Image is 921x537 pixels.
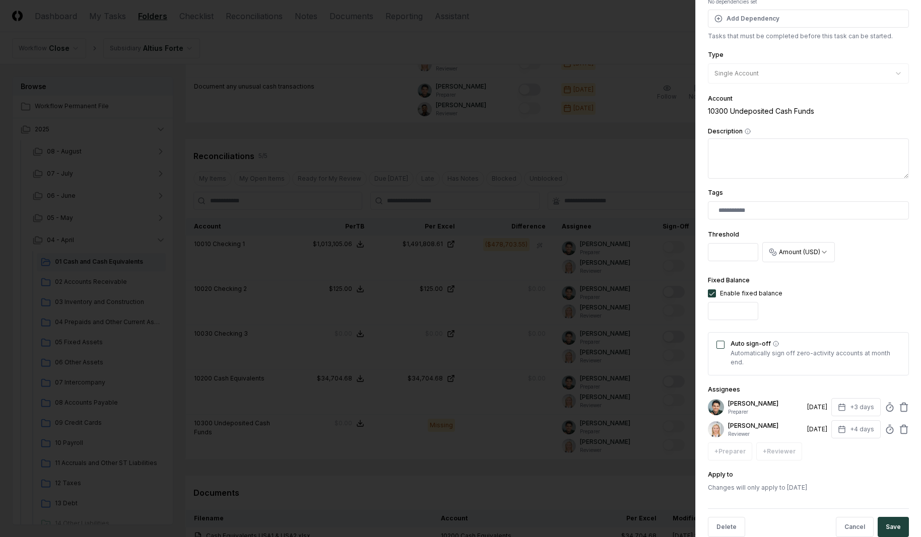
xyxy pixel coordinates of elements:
[728,421,803,430] p: [PERSON_NAME]
[708,128,909,134] label: Description
[878,517,909,537] button: Save
[708,517,745,537] button: Delete
[728,399,803,408] p: [PERSON_NAME]
[708,483,909,492] p: Changes will only apply to [DATE]
[708,51,723,58] label: Type
[836,517,874,537] button: Cancel
[728,408,803,416] p: Preparer
[731,341,900,347] label: Auto sign-off
[708,276,750,284] label: Fixed Balance
[773,341,779,347] button: Auto sign-off
[708,399,724,415] img: d09822cc-9b6d-4858-8d66-9570c114c672_298d096e-1de5-4289-afae-be4cc58aa7ae.png
[708,421,724,437] img: d09822cc-9b6d-4858-8d66-9570c114c672_0a5bb165-12bb-47e6-8710-dcbb295ab93d.png
[728,430,803,438] p: Reviewer
[731,349,900,367] p: Automatically sign off zero-activity accounts at month end.
[708,96,909,102] div: Account
[708,386,740,393] label: Assignees
[708,189,723,196] label: Tags
[807,425,827,434] div: [DATE]
[745,128,751,134] button: Description
[708,106,909,116] div: 10300 Undeposited Cash Funds
[831,398,881,416] button: +3 days
[708,10,909,28] button: Add Dependency
[720,289,782,298] div: Enable fixed balance
[831,420,881,438] button: +4 days
[807,403,827,412] div: [DATE]
[708,32,909,41] p: Tasks that must be completed before this task can be started.
[708,231,739,238] label: Threshold
[708,471,733,478] label: Apply to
